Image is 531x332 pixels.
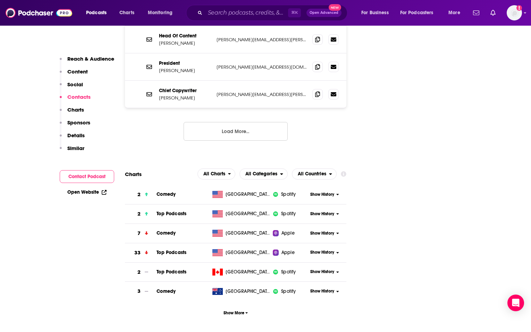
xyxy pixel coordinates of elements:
span: Spotify [281,288,296,295]
h2: Charts [125,171,142,177]
button: Content [60,68,88,81]
button: open menu [444,7,469,18]
p: [PERSON_NAME] [159,95,211,101]
h2: Platforms [197,168,236,180]
img: iconImage [273,289,278,294]
a: Top Podcasts [157,211,186,217]
p: Head Of Content [159,33,211,39]
span: United States [226,230,271,237]
a: Show notifications dropdown [470,7,482,19]
h2: Countries [292,168,337,180]
button: Load More... [184,122,288,141]
button: open menu [396,7,444,18]
h3: 3 [137,287,141,295]
p: Chief Copywriter [159,88,211,94]
p: Similar [67,145,84,151]
p: [PERSON_NAME] [159,68,211,73]
a: Apple [273,249,308,256]
button: Show History [308,288,342,294]
span: United States [226,210,271,217]
a: Top Podcasts [157,269,186,275]
p: Contacts [67,94,91,100]
span: Canada [226,269,271,276]
h3: 2 [137,210,141,218]
span: United States [226,191,271,198]
button: open menu [143,7,182,18]
p: [PERSON_NAME][EMAIL_ADDRESS][PERSON_NAME][DOMAIN_NAME] [217,37,307,43]
button: Show History [308,211,342,217]
span: Charts [119,8,134,18]
a: 2 [125,263,157,282]
span: Show More [224,311,248,315]
a: 7 [125,224,157,243]
button: Contacts [60,94,91,106]
button: Show History [308,250,342,255]
p: Reach & Audience [67,55,114,62]
button: Show History [308,192,342,198]
p: President [159,60,211,66]
a: Charts [115,7,138,18]
button: Show More [125,306,346,319]
span: United States [226,249,271,256]
a: Top Podcasts [157,250,186,255]
a: iconImageSpotify [273,210,308,217]
span: Comedy [157,230,176,236]
span: Show History [310,269,334,275]
span: Spotify [281,269,296,276]
a: [GEOGRAPHIC_DATA] [210,191,273,198]
p: Details [67,132,85,139]
button: open menu [239,168,288,180]
button: Details [60,132,85,145]
a: 3 [125,282,157,301]
a: iconImageSpotify [273,269,308,276]
p: Social [67,81,83,88]
div: Search podcasts, credits, & more... [193,5,354,21]
div: Open Intercom Messenger [507,295,524,311]
button: open menu [356,7,397,18]
button: Similar [60,145,84,158]
a: Comedy [157,288,176,294]
img: iconImage [273,211,278,217]
a: Apple [273,230,308,237]
span: Spotify [281,210,296,217]
span: Australia [226,288,271,295]
button: Contact Podcast [60,170,114,183]
h3: 7 [137,229,141,237]
h2: Categories [239,168,288,180]
svg: Add a profile image [516,5,522,11]
span: Show History [310,250,334,255]
p: [PERSON_NAME] [159,40,211,46]
span: Logged in as ktiffey [507,5,522,20]
span: All Countries [298,172,326,176]
a: Comedy [157,191,176,197]
img: User Profile [507,5,522,20]
p: Sponsors [67,119,90,126]
p: [PERSON_NAME][EMAIL_ADDRESS][PERSON_NAME][DOMAIN_NAME] [217,91,307,97]
h3: 33 [134,249,141,257]
a: [GEOGRAPHIC_DATA] [210,230,273,237]
span: Podcasts [86,8,107,18]
a: Show notifications dropdown [488,7,498,19]
a: 2 [125,185,157,204]
img: iconImage [273,192,278,197]
span: Monitoring [148,8,172,18]
a: [GEOGRAPHIC_DATA] [210,249,273,256]
span: Show History [310,230,334,236]
span: Spotify [281,191,296,198]
p: Content [67,68,88,75]
a: [GEOGRAPHIC_DATA] [210,288,273,295]
button: Social [60,81,83,94]
button: Reach & Audience [60,55,114,68]
a: 33 [125,243,157,262]
span: For Podcasters [400,8,433,18]
a: 2 [125,204,157,224]
span: Show History [310,211,334,217]
a: iconImageSpotify [273,288,308,295]
button: Show History [308,230,342,236]
img: iconImage [273,269,278,275]
button: open menu [197,168,236,180]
